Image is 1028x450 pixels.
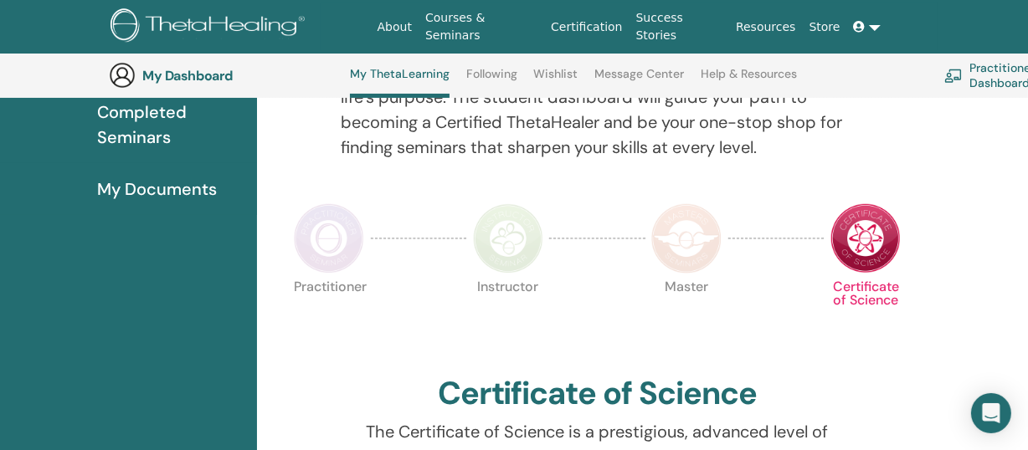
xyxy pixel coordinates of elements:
img: Certificate of Science [830,203,901,274]
img: chalkboard-teacher.svg [944,69,963,82]
p: Certificate of Science [830,280,901,350]
a: Certification [544,12,629,43]
a: Courses & Seminars [419,3,544,51]
p: Master [651,280,722,350]
h2: Certificate of Science [438,375,758,413]
a: Success Stories [630,3,729,51]
img: generic-user-icon.jpg [109,62,136,89]
img: Master [651,203,722,274]
img: Practitioner [294,203,364,274]
p: Instructor [473,280,543,350]
h3: My Dashboard [142,68,310,84]
img: logo.png [111,8,311,46]
p: Practitioner [294,280,364,350]
a: Wishlist [534,67,578,94]
a: Message Center [594,67,684,94]
a: Help & Resources [701,67,797,94]
a: About [371,12,419,43]
span: Completed Seminars [97,100,244,150]
a: Store [803,12,847,43]
a: Following [466,67,517,94]
img: Instructor [473,203,543,274]
span: My Documents [97,176,217,202]
a: Resources [729,12,803,43]
a: My ThetaLearning [350,67,450,98]
div: Open Intercom Messenger [971,393,1011,433]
